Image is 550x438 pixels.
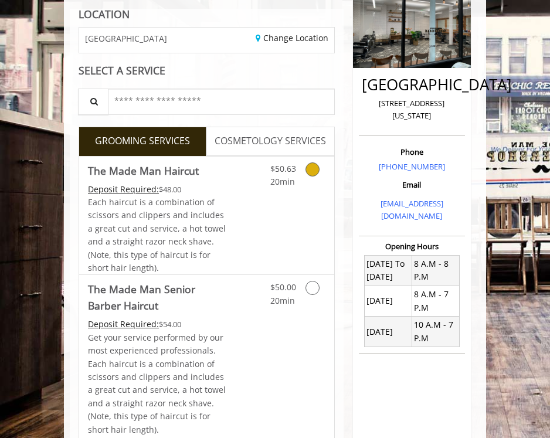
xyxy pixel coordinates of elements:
[412,255,459,286] td: 8 A.M - 8 P.M
[362,181,462,189] h3: Email
[88,318,228,331] div: $54.00
[381,198,443,221] a: [EMAIL_ADDRESS][DOMAIN_NAME]
[362,148,462,156] h3: Phone
[88,331,228,436] p: Get your service performed by our most experienced professionals. Each haircut is a combination o...
[412,286,459,316] td: 8 A.M - 7 P.M
[95,134,190,149] span: GROOMING SERVICES
[88,196,226,273] span: Each haircut is a combination of scissors and clippers and includes a great cut and service, a ho...
[88,318,159,330] span: This service needs some Advance to be paid before we block your appointment
[88,162,199,179] b: The Made Man Haircut
[215,134,326,149] span: COSMETOLOGY SERVICES
[362,97,462,122] p: [STREET_ADDRESS][US_STATE]
[270,163,296,174] span: $50.63
[364,286,412,316] td: [DATE]
[364,317,412,347] td: [DATE]
[270,281,296,293] span: $50.00
[79,7,130,21] b: LOCATION
[379,161,445,172] a: [PHONE_NUMBER]
[270,176,295,187] span: 20min
[364,255,412,286] td: [DATE] To [DATE]
[88,183,228,196] div: $48.00
[88,184,159,195] span: This service needs some Advance to be paid before we block your appointment
[256,32,328,43] a: Change Location
[412,317,459,347] td: 10 A.M - 7 P.M
[78,89,108,115] button: Service Search
[362,76,462,93] h2: [GEOGRAPHIC_DATA]
[85,34,167,43] span: [GEOGRAPHIC_DATA]
[79,65,335,76] div: SELECT A SERVICE
[270,295,295,306] span: 20min
[88,281,228,314] b: The Made Man Senior Barber Haircut
[359,242,465,250] h3: Opening Hours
